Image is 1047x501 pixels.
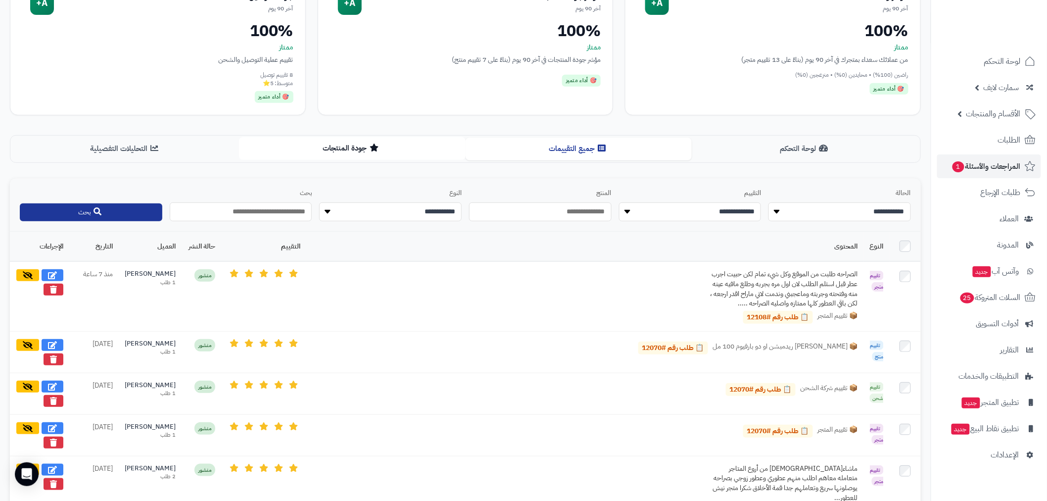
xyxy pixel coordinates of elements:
th: المحتوى [306,232,864,261]
div: 100% [330,23,601,39]
button: بحث [20,203,162,221]
th: العميل [119,232,182,261]
a: تطبيق نقاط البيعجديد [937,417,1041,441]
span: منشور [194,381,215,393]
span: منشور [194,464,215,476]
span: 📦 [PERSON_NAME] ريدمبشن او دو بارفيوم 100 مل [713,342,858,354]
label: النوع [319,189,462,198]
span: تقييم متجر [870,424,884,445]
span: لوحة التحكم [984,54,1021,68]
div: Open Intercom Messenger [15,462,39,486]
a: 📋 طلب رقم #12070 [726,383,796,396]
button: لوحة التحكم [692,138,918,160]
a: التطبيقات والخدمات [937,364,1041,388]
span: جديد [962,398,980,408]
label: التقييم [619,189,761,198]
div: [PERSON_NAME] [125,464,176,473]
span: السلات المتروكة [959,291,1021,304]
div: [PERSON_NAME] [125,381,176,390]
a: المراجعات والأسئلة1 [937,154,1041,178]
span: طلبات الإرجاع [981,186,1021,200]
span: الإعدادات [991,448,1019,462]
div: ممتاز [330,43,601,52]
button: جودة المنتجات [239,137,466,159]
button: التحليلات التفصيلية [12,138,239,160]
a: أدوات التسويق [937,312,1041,336]
div: من عملائك سعداء بمتجرك في آخر 90 يوم (بناءً على 13 تقييم متجر) [637,54,908,65]
div: 🎯 أداء متميز [870,83,908,95]
div: راضين (100%) • محايدين (0%) • منزعجين (0%) [637,71,908,79]
div: [PERSON_NAME] [125,339,176,349]
span: المدونة [998,238,1019,252]
th: النوع [864,232,890,261]
div: 1 طلب [125,279,176,287]
label: الحالة [768,189,911,198]
a: المدونة [937,233,1041,257]
div: [PERSON_NAME] [125,422,176,432]
div: ممتاز [22,43,293,52]
div: 🎯 أداء متميز [562,75,601,87]
span: جديد [973,266,991,277]
span: تقييم متجر [870,465,884,486]
div: 1 طلب [125,390,176,398]
div: آخر 90 يوم [362,4,601,13]
span: منشور [194,422,215,435]
span: تقييم متجر [870,271,884,292]
td: [DATE] [69,414,119,456]
div: آخر 90 يوم [54,4,293,13]
a: 📋 طلب رقم #12108 [743,311,813,324]
a: السلات المتروكة25 [937,286,1041,309]
span: 25 [960,293,974,303]
a: وآتس آبجديد [937,259,1041,283]
th: حالة النشر [182,232,221,261]
span: الطلبات [998,133,1021,147]
span: 1 [952,161,964,172]
span: أدوات التسويق [976,317,1019,331]
div: ممتاز [637,43,908,52]
span: التطبيقات والخدمات [959,369,1019,383]
span: منشور [194,339,215,351]
a: الطلبات [937,128,1041,152]
td: [DATE] [69,331,119,373]
div: 100% [637,23,908,39]
span: العملاء [1000,212,1019,226]
a: العملاء [937,207,1041,231]
a: التقارير [937,338,1041,362]
span: تطبيق نقاط البيع [951,422,1019,436]
th: التقييم [221,232,306,261]
span: سمارت لايف [984,81,1019,95]
td: [DATE] [69,373,119,414]
div: 2 طلب [125,473,176,481]
label: بحث [170,189,312,198]
span: تقييم منتج [870,341,884,361]
th: التاريخ [69,232,119,261]
a: 📋 طلب رقم #12070 [743,425,813,438]
span: منشور [194,269,215,282]
button: جميع التقييمات [466,138,692,160]
th: الإجراءات [10,232,69,261]
span: تقييم شحن [870,382,884,403]
td: منذ 7 ساعة [69,261,119,331]
div: 🎯 أداء متميز [255,91,293,103]
a: الإعدادات [937,443,1041,467]
a: طلبات الإرجاع [937,181,1041,204]
div: 100% [22,23,293,39]
span: جديد [952,424,970,435]
span: تطبيق المتجر [961,396,1019,409]
div: 1 طلب [125,431,176,439]
div: 1 طلب [125,348,176,356]
div: آخر 90 يوم [669,4,908,13]
span: وآتس آب [972,264,1019,278]
a: تطبيق المتجرجديد [937,391,1041,414]
a: 📋 طلب رقم #12070 [638,342,708,354]
a: لوحة التحكم [937,50,1041,73]
span: الأقسام والمنتجات [966,107,1021,121]
div: مؤشر جودة المنتجات في آخر 90 يوم (بناءً على 7 تقييم منتج) [330,54,601,65]
div: 8 تقييم توصيل متوسط: 5⭐ [22,71,293,88]
label: المنتج [469,189,612,198]
div: [PERSON_NAME] [125,269,176,279]
span: التقارير [1000,343,1019,357]
div: تقييم عملية التوصيل والشحن [22,54,293,65]
span: المراجعات والأسئلة [952,159,1021,173]
span: 📦 تقييم المتجر [818,311,858,324]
